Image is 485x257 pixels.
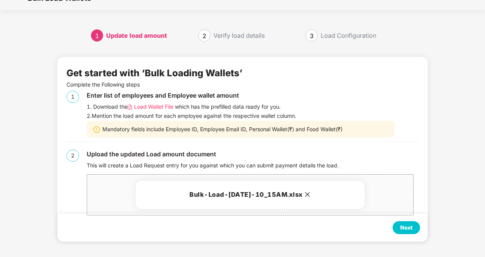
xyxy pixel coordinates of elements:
div: Get started with ‘Bulk Loading Wallets’ [66,66,242,80]
img: svg+xml;base64,PHN2ZyBpZD0iV2FybmluZ18tXzIweDIwIiBkYXRhLW5hbWU9Ildhcm5pbmcgLSAyMHgyMCIgeG1sbnM9Im... [93,126,100,133]
span: 2 [202,32,206,40]
div: Next [400,223,412,232]
div: 2 [66,149,79,162]
div: Enter list of employees and Employee wallet amount [87,91,419,100]
div: 2. Mention the load amount for each employee against the respective wallet column. [87,112,419,120]
h3: Bulk-Load-[DATE]-10_15AM.xlsx [145,190,356,200]
div: Verify load details [213,29,265,42]
div: Mandatory fields include Employee ID, Employee Email ID, Personal Wallet(₹) and Food Wallet(₹) [87,121,394,138]
p: Complete the Following steps [66,80,419,89]
div: 1. Download the which has the prefilled data ready for you. [87,103,419,111]
div: Update load amount [106,29,167,42]
span: 1 [95,32,99,40]
span: Bulk-Load-[DATE]-10_15AM.xlsx close [87,175,413,215]
span: close [304,191,310,198]
span: Load Wallet File [134,103,173,111]
span: 3 [310,32,314,40]
div: This will create a Load Request entry for you against which you can submit payment details the load. [87,161,419,170]
div: Upload the updated Load amount document [87,149,419,159]
div: Load Configuration [321,29,376,42]
img: svg+xml;base64,PHN2ZyB4bWxucz0iaHR0cDovL3d3dy53My5vcmcvMjAwMC9zdmciIHdpZHRoPSIxMi4wNTMiIGhlaWdodD... [128,104,132,110]
div: 1 [66,91,79,103]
